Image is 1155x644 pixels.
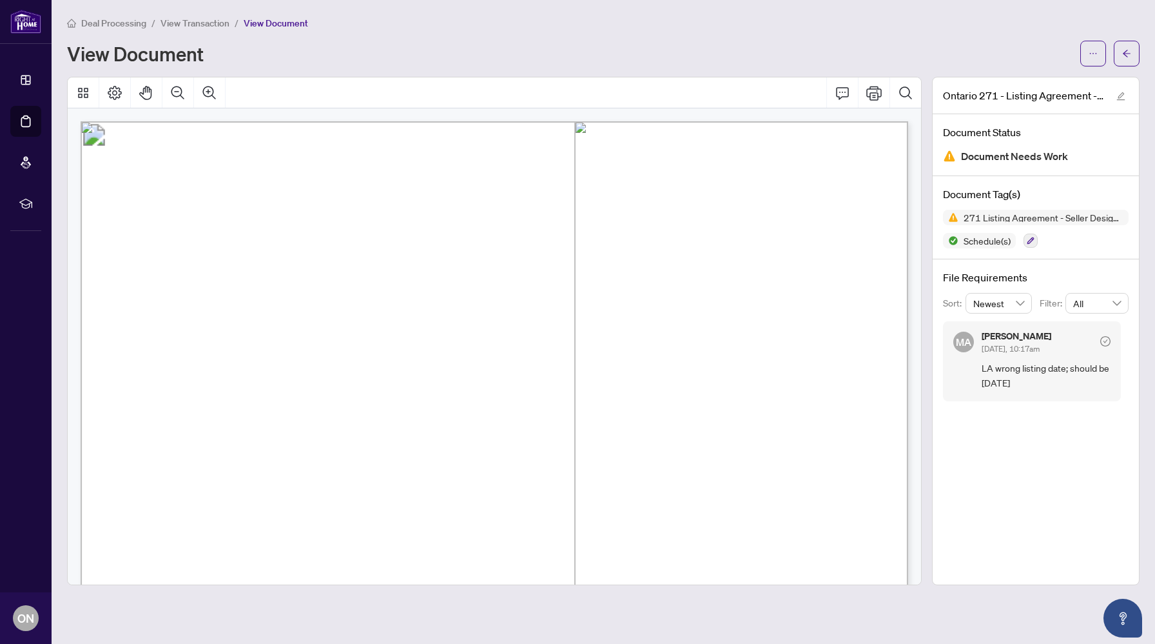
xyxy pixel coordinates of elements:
[1103,599,1142,638] button: Open asap
[943,186,1129,202] h4: Document Tag(s)
[943,233,958,248] img: Status Icon
[943,150,956,163] img: Document Status
[151,15,155,30] li: /
[244,17,308,29] span: View Document
[1116,92,1125,101] span: edit
[956,334,971,350] span: MA
[943,296,966,310] p: Sort:
[973,294,1025,313] span: Newest
[1089,49,1098,58] span: ellipsis
[982,332,1051,341] h5: [PERSON_NAME]
[1122,49,1131,58] span: arrow-left
[81,17,146,29] span: Deal Processing
[958,236,1016,245] span: Schedule(s)
[67,43,204,64] h1: View Document
[943,210,958,225] img: Status Icon
[1100,336,1111,347] span: check-circle
[10,10,41,34] img: logo
[235,15,238,30] li: /
[17,609,34,627] span: ON
[982,344,1040,354] span: [DATE], 10:17am
[1040,296,1065,310] p: Filter:
[1073,294,1121,313] span: All
[67,19,76,28] span: home
[982,361,1111,391] span: LA wrong listing date; should be [DATE]
[943,88,1104,103] span: Ontario 271 - Listing Agreement - Seller Designated Representation Agreement - Authority to Offer...
[943,125,1129,140] h4: Document Status
[961,148,1068,165] span: Document Needs Work
[160,17,229,29] span: View Transaction
[958,213,1129,222] span: 271 Listing Agreement - Seller Designated Representation Agreement Authority to Offer for Sale
[943,270,1129,285] h4: File Requirements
